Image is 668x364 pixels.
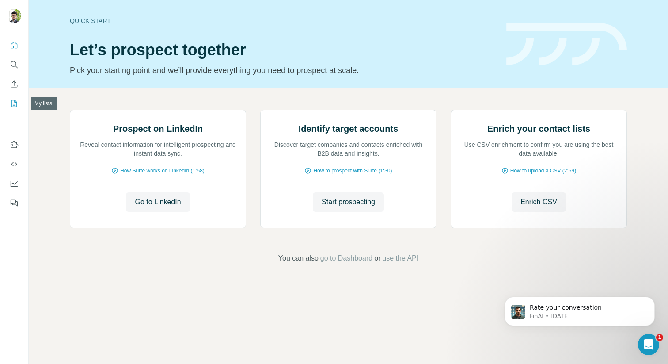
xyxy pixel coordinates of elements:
button: Enrich CSV [7,76,21,92]
button: Go to LinkedIn [126,192,190,212]
button: Search [7,57,21,73]
span: or [374,253,380,264]
span: 1 [656,334,663,341]
button: My lists [7,96,21,111]
iframe: Intercom notifications message [491,278,668,340]
p: Discover target companies and contacts enriched with B2B data and insights. [269,140,427,158]
button: go to Dashboard [320,253,372,264]
img: Avatar [7,9,21,23]
h2: Prospect on LinkedIn [113,123,203,135]
button: use the API [382,253,418,264]
button: Feedback [7,195,21,211]
span: Start prospecting [322,197,375,207]
span: Go to LinkedIn [135,197,181,207]
button: Quick start [7,37,21,53]
span: How to prospect with Surfe (1:30) [313,167,392,175]
p: Pick your starting point and we’ll provide everything you need to prospect at scale. [70,64,496,77]
button: Enrich CSV [512,192,566,212]
button: Use Surfe on LinkedIn [7,137,21,153]
p: Use CSV enrichment to confirm you are using the best data available. [460,140,618,158]
button: Start prospecting [313,192,384,212]
span: How Surfe works on LinkedIn (1:58) [120,167,205,175]
span: You can also [278,253,319,264]
button: Use Surfe API [7,156,21,172]
h2: Enrich your contact lists [487,123,590,135]
h2: Identify target accounts [299,123,399,135]
p: Reveal contact information for intelligent prospecting and instant data sync. [79,140,237,158]
span: Enrich CSV [520,197,557,207]
h1: Let’s prospect together [70,41,496,59]
button: Dashboard [7,176,21,192]
iframe: Intercom live chat [638,334,659,355]
img: banner [506,23,627,66]
span: How to upload a CSV (2:59) [510,167,576,175]
div: Quick start [70,16,496,25]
